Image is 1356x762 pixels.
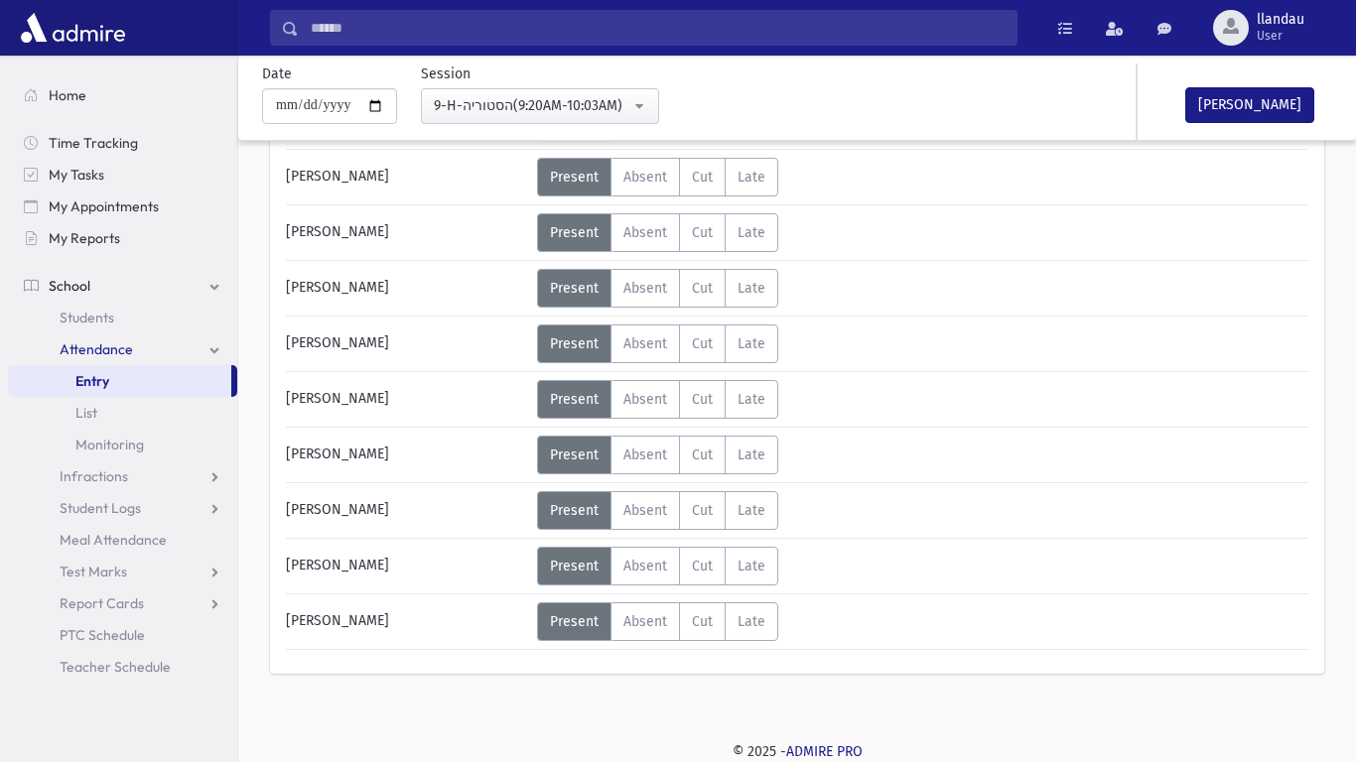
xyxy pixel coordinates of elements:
input: Search [299,10,1017,46]
div: [PERSON_NAME] [276,380,537,419]
div: [PERSON_NAME] [276,269,537,308]
img: AdmirePro [16,8,130,48]
span: Monitoring [75,436,144,453]
label: Session [421,63,471,84]
span: Cut [692,502,713,519]
span: Infractions [60,467,128,485]
a: Time Tracking [8,127,237,159]
div: [PERSON_NAME] [276,547,537,585]
span: Late [738,169,765,186]
span: My Reports [49,229,120,247]
span: Students [60,309,114,326]
span: Absent [623,391,667,408]
span: Present [550,502,599,519]
span: Cut [692,169,713,186]
div: AttTypes [537,324,778,363]
a: Home [8,79,237,111]
span: PTC Schedule [60,626,145,644]
span: Late [738,558,765,574]
span: Teacher Schedule [60,658,171,676]
span: Test Marks [60,563,127,580]
span: Present [550,169,599,186]
span: Present [550,613,599,630]
span: Absent [623,169,667,186]
div: [PERSON_NAME] [276,602,537,641]
div: AttTypes [537,436,778,474]
span: Cut [692,558,713,574]
span: Cut [692,613,713,630]
a: Test Marks [8,556,237,587]
span: Report Cards [60,594,144,612]
span: Cut [692,446,713,463]
span: Absent [623,446,667,463]
span: Present [550,446,599,463]
a: Teacher Schedule [8,651,237,683]
span: Absent [623,558,667,574]
div: AttTypes [537,380,778,419]
span: Attendance [60,340,133,358]
span: List [75,404,97,422]
span: Late [738,391,765,408]
span: Late [738,613,765,630]
div: AttTypes [537,602,778,641]
span: Late [738,446,765,463]
span: Late [738,224,765,241]
span: Present [550,224,599,241]
span: Meal Attendance [60,531,167,549]
span: Student Logs [60,499,141,517]
a: Attendance [8,333,237,365]
span: Absent [623,224,667,241]
span: My Appointments [49,197,159,215]
span: Time Tracking [49,134,138,152]
div: [PERSON_NAME] [276,158,537,196]
a: Report Cards [8,587,237,619]
span: Present [550,391,599,408]
div: AttTypes [537,269,778,308]
a: PTC Schedule [8,619,237,651]
a: Entry [8,365,231,397]
a: School [8,270,237,302]
div: [PERSON_NAME] [276,213,537,252]
span: Late [738,335,765,352]
span: Present [550,280,599,297]
a: Infractions [8,460,237,492]
div: [PERSON_NAME] [276,436,537,474]
span: Cut [692,224,713,241]
span: School [49,277,90,295]
a: Monitoring [8,429,237,460]
span: Absent [623,613,667,630]
label: Date [262,63,292,84]
span: Entry [75,372,109,390]
div: AttTypes [537,213,778,252]
div: AttTypes [537,547,778,585]
span: Cut [692,280,713,297]
button: [PERSON_NAME] [1185,87,1314,123]
span: Present [550,335,599,352]
span: Late [738,502,765,519]
a: My Reports [8,222,237,254]
span: My Tasks [49,166,104,184]
span: Home [49,86,86,104]
div: AttTypes [537,158,778,196]
span: Late [738,280,765,297]
a: Student Logs [8,492,237,524]
div: AttTypes [537,491,778,530]
a: My Tasks [8,159,237,190]
a: My Appointments [8,190,237,222]
span: Cut [692,391,713,408]
div: 9-H-הסטוריה(9:20AM-10:03AM) [434,95,630,116]
a: Meal Attendance [8,524,237,556]
a: List [8,397,237,429]
span: Absent [623,335,667,352]
span: Absent [623,502,667,519]
div: [PERSON_NAME] [276,324,537,363]
div: © 2025 - [270,741,1324,762]
span: llandau [1257,12,1304,28]
div: [PERSON_NAME] [276,491,537,530]
span: Present [550,558,599,574]
a: Students [8,302,237,333]
button: 9-H-הסטוריה(9:20AM-10:03AM) [421,88,659,124]
span: Absent [623,280,667,297]
span: Cut [692,335,713,352]
span: User [1257,28,1304,44]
